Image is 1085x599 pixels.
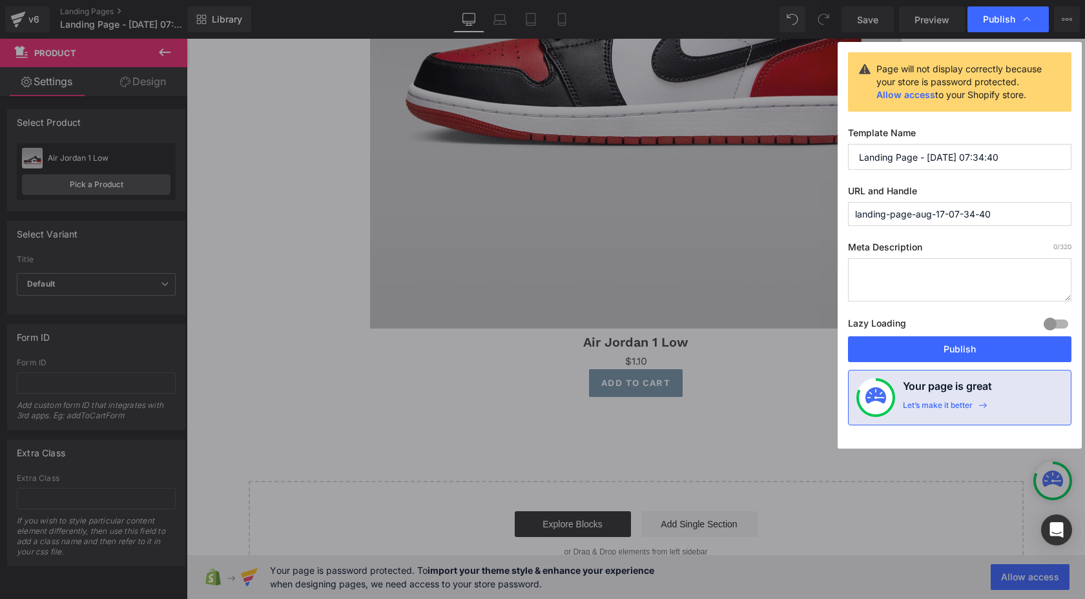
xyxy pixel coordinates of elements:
a: Add Single Section [455,472,571,498]
span: /320 [1053,243,1071,250]
span: 0 [1053,243,1057,250]
p: or Drag & Drop elements from left sidebar [83,509,816,518]
div: Open Intercom Messenger [1041,514,1072,545]
img: onboarding-status.svg [865,387,886,408]
label: URL and Handle [848,185,1071,202]
a: Air Jordan 1 Low [397,296,502,311]
div: Page will not display correctly because your store is password protected. to your Shopify store. [876,63,1047,101]
button: Add To Cart [402,330,495,358]
label: Template Name [848,127,1071,144]
label: Meta Description [848,241,1071,258]
span: Publish [983,14,1015,25]
a: Explore Blocks [328,472,444,498]
div: Let’s make it better [903,400,973,417]
a: Allow access [876,89,935,100]
span: Add To Cart [415,339,483,349]
h4: Your page is great [903,378,992,400]
button: Publish [848,336,1071,362]
span: $1.10 [439,315,460,330]
label: Lazy Loading [848,315,906,336]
